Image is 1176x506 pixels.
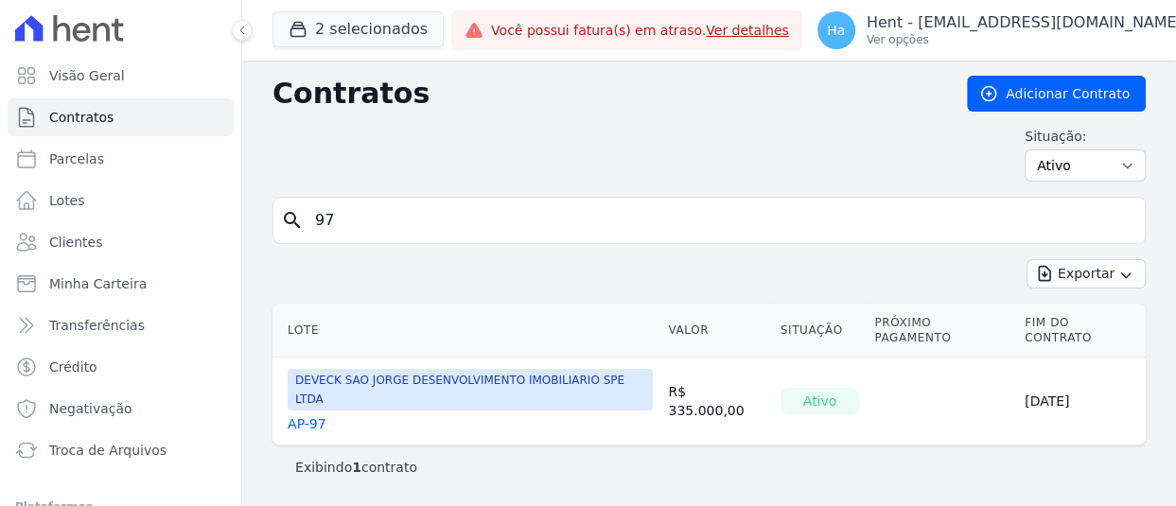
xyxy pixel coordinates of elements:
span: Crédito [49,358,97,376]
div: Ativo [781,388,860,414]
td: [DATE] [1017,358,1146,445]
span: Contratos [49,108,114,127]
span: Clientes [49,233,102,252]
a: Visão Geral [8,57,234,95]
span: Visão Geral [49,66,125,85]
a: Ver detalhes [706,23,789,38]
a: Parcelas [8,140,234,178]
label: Situação: [1025,127,1146,146]
a: Crédito [8,348,234,386]
span: Parcelas [49,149,104,168]
a: Troca de Arquivos [8,431,234,469]
a: Lotes [8,182,234,219]
span: Transferências [49,316,145,335]
th: Valor [660,304,772,358]
input: Buscar por nome do lote [304,201,1137,239]
th: Situação [773,304,868,358]
i: search [281,209,304,232]
a: AP-97 [288,414,326,433]
span: Lotes [49,191,85,210]
button: Exportar [1027,259,1146,288]
span: DEVECK SAO JORGE DESENVOLVIMENTO IMOBILIARIO SPE LTDA [288,369,653,410]
button: 2 selecionados [272,11,444,47]
a: Transferências [8,306,234,344]
th: Próximo Pagamento [867,304,1017,358]
a: Adicionar Contrato [967,76,1146,112]
a: Negativação [8,390,234,427]
span: Ha [827,24,845,37]
span: Troca de Arquivos [49,441,167,460]
a: Contratos [8,98,234,136]
a: Clientes [8,223,234,261]
span: Minha Carteira [49,274,147,293]
th: Fim do Contrato [1017,304,1146,358]
span: Negativação [49,399,132,418]
b: 1 [352,460,361,475]
p: Exibindo contrato [295,458,417,477]
td: R$ 335.000,00 [660,358,772,445]
a: Minha Carteira [8,265,234,303]
th: Lote [272,304,660,358]
span: Você possui fatura(s) em atraso. [491,21,789,41]
h2: Contratos [272,77,937,111]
